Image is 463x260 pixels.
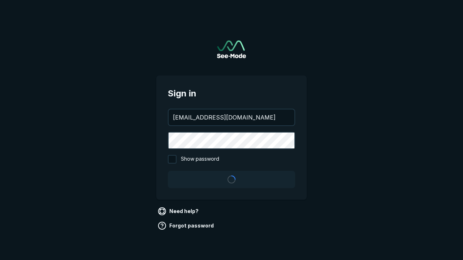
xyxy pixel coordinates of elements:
a: Go to sign in [217,40,246,58]
a: Forgot password [156,220,217,231]
input: your@email.com [169,109,294,125]
span: Sign in [168,87,295,100]
span: Show password [181,155,219,164]
img: See-Mode Logo [217,40,246,58]
a: Need help? [156,205,201,217]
